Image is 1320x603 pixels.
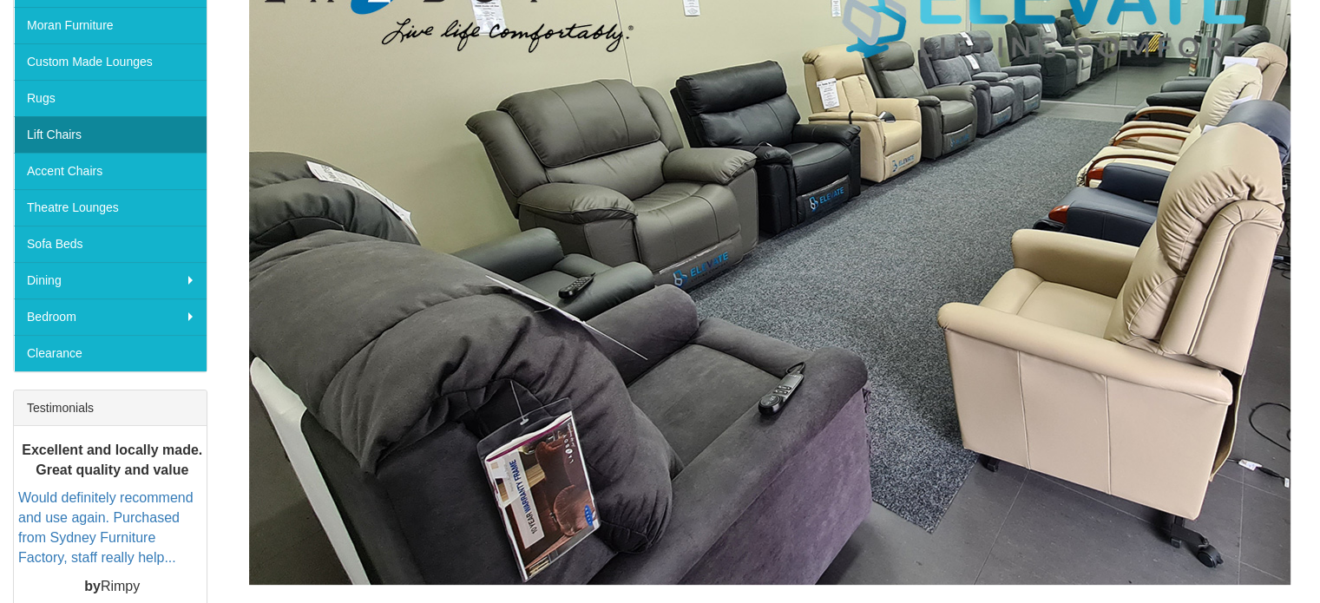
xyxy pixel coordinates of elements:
p: Rimpy [18,577,207,597]
a: Theatre Lounges [14,189,207,226]
a: Would definitely recommend and use again. Purchased from Sydney Furniture Factory, staff really h... [18,490,194,565]
a: Dining [14,262,207,298]
a: Sofa Beds [14,226,207,262]
a: Moran Furniture [14,7,207,43]
a: Bedroom [14,298,207,335]
b: Excellent and locally made. Great quality and value [22,442,202,477]
a: Rugs [14,80,207,116]
a: Custom Made Lounges [14,43,207,80]
a: Clearance [14,335,207,371]
div: Testimonials [14,390,207,426]
b: by [84,579,101,593]
a: Lift Chairs [14,116,207,153]
a: Accent Chairs [14,153,207,189]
